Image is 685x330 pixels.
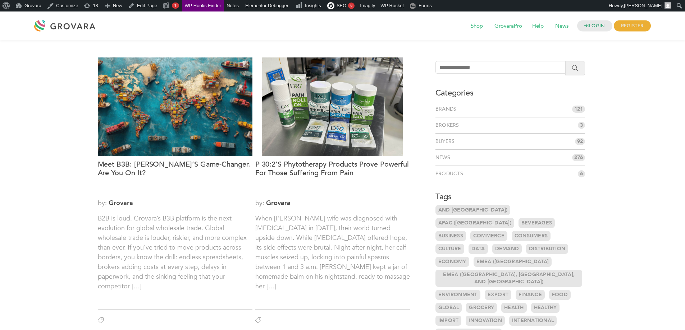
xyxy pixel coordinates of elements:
a: News [435,154,453,161]
a: Meet B3B: [PERSON_NAME]’s Game-Changer. Are You On It? [98,160,252,195]
a: Brands [435,106,460,113]
a: Commerce [470,231,507,241]
h3: Tags [435,191,585,202]
a: Demand [492,244,522,254]
span: 121 [572,106,585,113]
div: 6 [348,3,355,9]
a: Environment [435,290,480,300]
a: Innovation [466,316,505,326]
span: 92 [575,138,585,145]
span: by: [255,198,410,208]
a: News [550,22,574,30]
a: International [509,316,557,326]
a: Grovara [109,199,133,208]
a: Data [469,244,488,254]
a: APAC ([GEOGRAPHIC_DATA]) [435,218,514,228]
p: B2B is loud. Grovara’s B3B platform is the next evolution for global wholesale trade. Global whol... [98,214,252,301]
a: Healthy [531,303,560,313]
h3: Categories [435,88,585,98]
span: [PERSON_NAME] [624,3,662,8]
a: Health [501,303,527,313]
a: P 30:2’s Phytotherapy Products Prove Powerful for Those Suffering From Pain [255,160,410,195]
span: by: [98,198,252,208]
a: Export [485,290,512,300]
a: GrovaraPro [489,22,527,30]
a: Buyers [435,138,458,145]
span: Insights [305,3,321,8]
a: Grocery [466,303,497,313]
span: GrovaraPro [489,19,527,33]
a: EMEA ([GEOGRAPHIC_DATA] [474,257,552,267]
span: 3 [578,122,585,129]
a: LOGIN [577,20,612,32]
a: Global [435,303,462,313]
a: Consumers [512,231,551,241]
p: When [PERSON_NAME] wife was diagnosed with [MEDICAL_DATA] in [DATE], their world turned upside do... [255,214,410,301]
span: Shop [466,19,488,33]
a: Business [435,231,466,241]
a: Food [549,290,571,300]
a: Import [435,316,462,326]
a: Shop [466,22,488,30]
span: Help [527,19,549,33]
span: 1 [174,3,177,8]
span: REGISTER [614,20,651,32]
a: Help [527,22,549,30]
span: News [550,19,574,33]
a: Products [435,170,466,177]
a: and [GEOGRAPHIC_DATA]) [435,205,511,215]
span: SEO [337,3,346,8]
span: 276 [572,154,585,161]
a: Finance [516,290,545,300]
a: Economy [435,257,469,267]
a: EMEA ([GEOGRAPHIC_DATA], [GEOGRAPHIC_DATA], and [GEOGRAPHIC_DATA]) [435,270,583,287]
a: Grovara [266,199,291,208]
a: Beverages [519,218,555,228]
span: 6 [578,170,585,177]
a: Culture [435,244,464,254]
a: Brokers [435,122,462,129]
a: Distribution [526,244,568,254]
